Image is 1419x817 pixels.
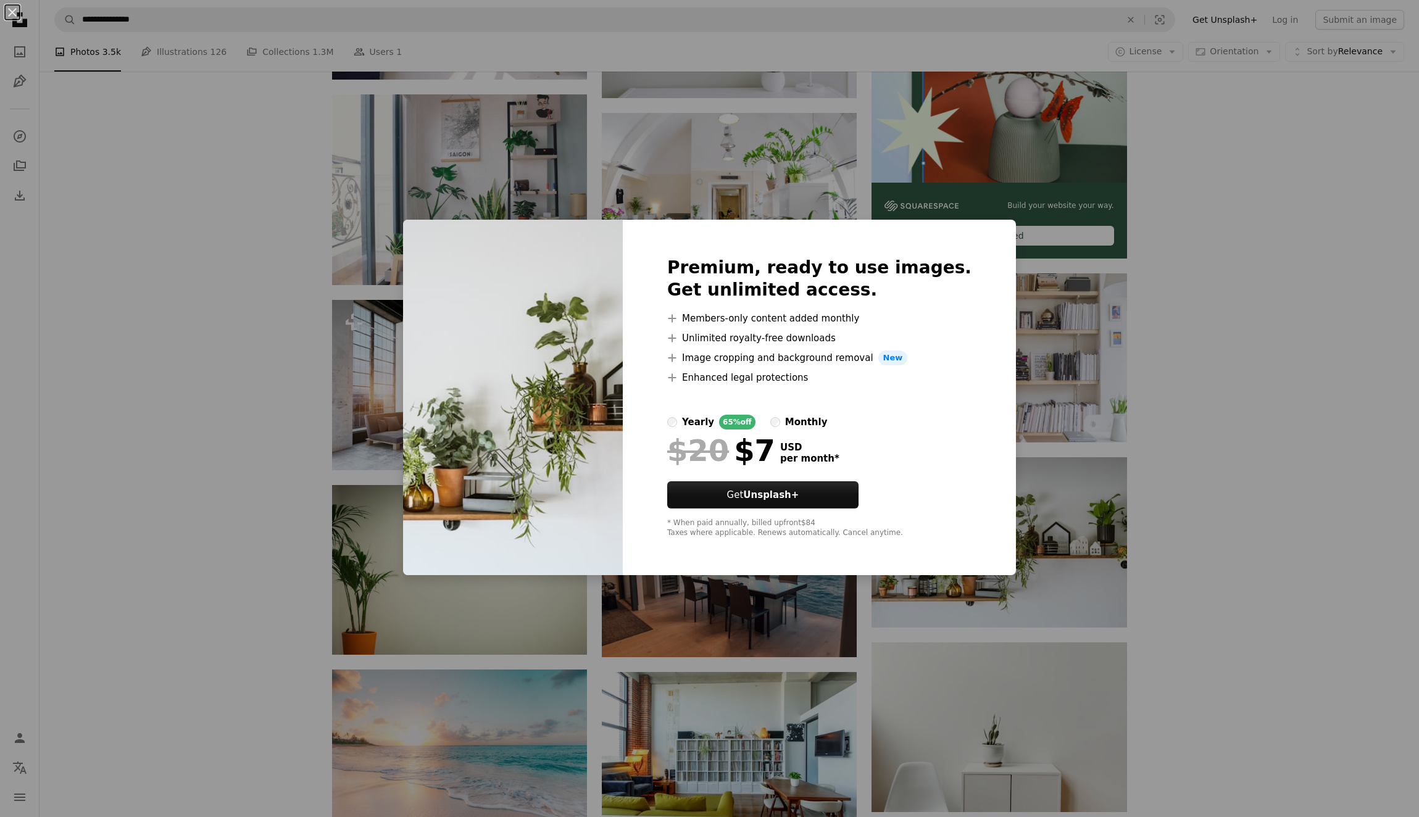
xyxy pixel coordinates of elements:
span: USD [780,442,839,453]
li: Members-only content added monthly [667,311,972,326]
h2: Premium, ready to use images. Get unlimited access. [667,257,972,301]
li: Unlimited royalty-free downloads [667,331,972,346]
div: 65% off [719,415,755,429]
span: New [878,350,908,365]
button: GetUnsplash+ [667,481,859,508]
div: monthly [785,415,828,429]
img: premium_photo-1673203734665-0a534c043b7f [403,220,623,575]
input: monthly [770,417,780,427]
div: $7 [667,434,775,467]
span: $20 [667,434,729,467]
strong: Unsplash+ [743,489,799,500]
li: Image cropping and background removal [667,350,972,365]
li: Enhanced legal protections [667,370,972,385]
span: per month * [780,453,839,464]
input: yearly65%off [667,417,677,427]
div: * When paid annually, billed upfront $84 Taxes where applicable. Renews automatically. Cancel any... [667,518,972,538]
div: yearly [682,415,714,429]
